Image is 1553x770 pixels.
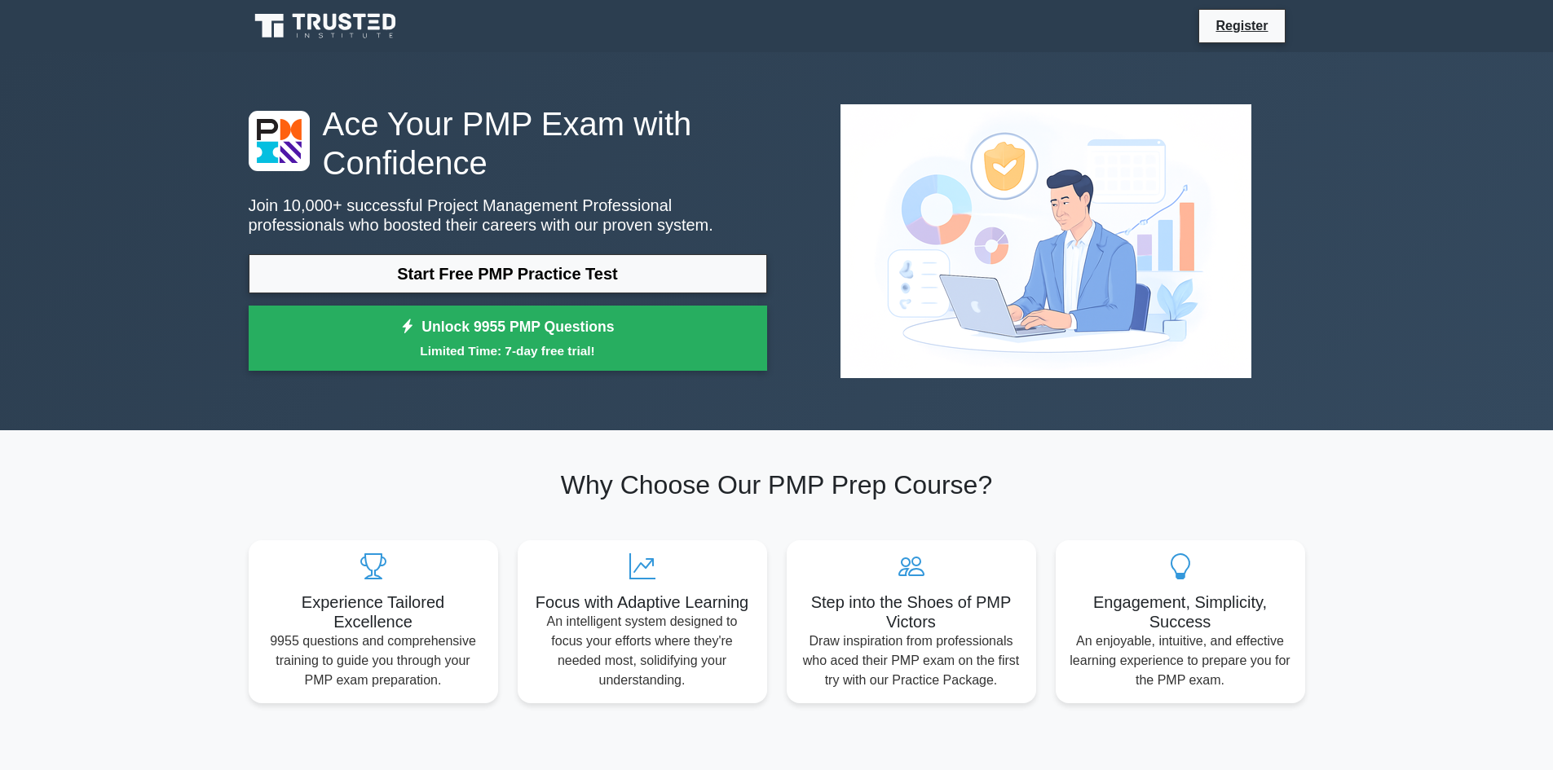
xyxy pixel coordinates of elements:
small: Limited Time: 7-day free trial! [269,341,747,360]
p: Join 10,000+ successful Project Management Professional professionals who boosted their careers w... [249,196,767,235]
p: An enjoyable, intuitive, and effective learning experience to prepare you for the PMP exam. [1069,631,1292,690]
h5: Focus with Adaptive Learning [531,592,754,612]
h1: Ace Your PMP Exam with Confidence [249,104,767,183]
h2: Why Choose Our PMP Prep Course? [249,469,1305,500]
h5: Engagement, Simplicity, Success [1069,592,1292,631]
a: Start Free PMP Practice Test [249,254,767,293]
p: An intelligent system designed to focus your efforts where they're needed most, solidifying your ... [531,612,754,690]
a: Register [1206,15,1277,36]
p: Draw inspiration from professionals who aced their PMP exam on the first try with our Practice Pa... [800,631,1023,690]
h5: Step into the Shoes of PMP Victors [800,592,1023,631]
a: Unlock 9955 PMP QuestionsLimited Time: 7-day free trial! [249,306,767,371]
p: 9955 questions and comprehensive training to guide you through your PMP exam preparation. [262,631,485,690]
img: Project Management Professional Preview [827,91,1264,391]
h5: Experience Tailored Excellence [262,592,485,631]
